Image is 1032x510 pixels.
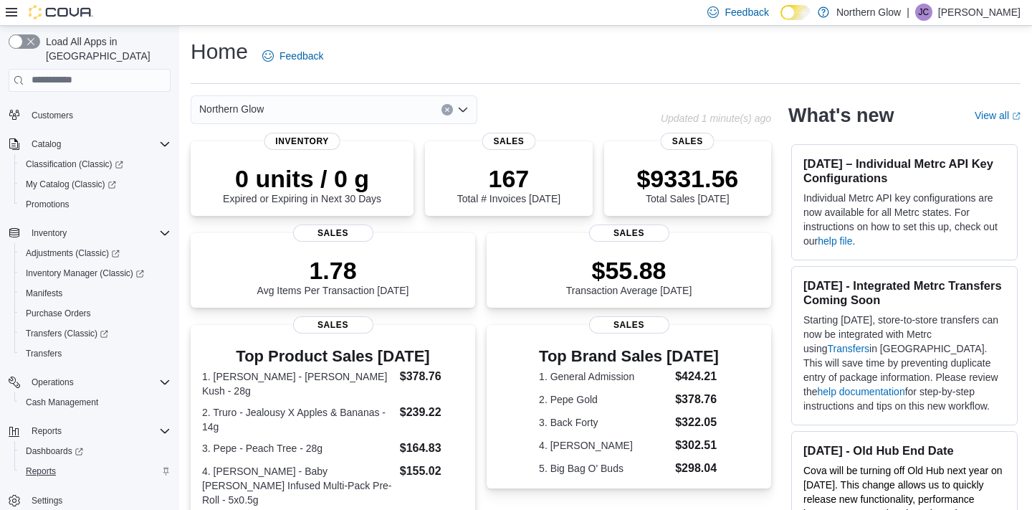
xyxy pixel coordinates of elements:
span: Customers [32,110,73,121]
span: Sales [293,225,373,242]
span: Manifests [20,285,171,302]
span: Transfers (Classic) [26,328,108,339]
span: Sales [293,316,373,334]
p: Starting [DATE], store-to-store transfers can now be integrated with Metrc using in [GEOGRAPHIC_D... [803,313,1005,413]
p: 167 [457,164,560,193]
span: Reports [26,466,56,477]
a: Adjustments (Classic) [20,245,125,262]
span: Adjustments (Classic) [20,245,171,262]
span: Sales [589,316,669,334]
span: Purchase Orders [26,308,91,319]
dt: 1. General Admission [539,369,669,384]
dd: $378.76 [675,391,719,408]
button: Operations [26,374,80,391]
dt: 3. Back Forty [539,415,669,430]
button: Purchase Orders [14,303,176,324]
span: Transfers [26,348,62,359]
button: Operations [3,372,176,392]
span: Settings [26,491,171,509]
p: | [907,4,909,21]
button: Open list of options [457,104,469,115]
button: Customers [3,105,176,126]
div: Expired or Expiring in Next 30 Days [223,164,381,204]
dt: 1. [PERSON_NAME] - [PERSON_NAME] Kush - 28g [202,369,394,398]
span: Catalog [32,138,61,150]
dd: $424.21 [675,368,719,385]
p: Individual Metrc API key configurations are now available for all Metrc states. For instructions ... [803,191,1005,248]
span: Feedback [279,49,323,63]
span: Sales [589,225,669,242]
button: Clear input [441,104,453,115]
dt: 5. Big Bag O' Buds [539,461,669,476]
dt: 2. Pepe Gold [539,392,669,407]
span: Load All Apps in [GEOGRAPHIC_DATA] [40,34,171,63]
span: Sales [482,133,535,150]
h3: [DATE] – Individual Metrc API Key Configurations [803,156,1005,185]
dd: $378.76 [400,368,464,385]
a: View allExternal link [975,110,1021,121]
p: $55.88 [566,256,692,285]
p: Northern Glow [836,4,901,21]
span: Adjustments (Classic) [26,247,120,259]
p: Updated 1 minute(s) ago [661,113,771,124]
dd: $164.83 [400,440,464,457]
dt: 2. Truro - Jealousy X Apples & Bananas - 14g [202,405,394,434]
div: Transaction Average [DATE] [566,256,692,296]
span: Classification (Classic) [26,159,123,170]
span: Dashboards [26,445,83,457]
button: Reports [26,422,67,440]
a: Inventory Manager (Classic) [14,263,176,283]
span: Sales [661,133,715,150]
a: Transfers [827,343,869,354]
h3: Top Product Sales [DATE] [202,348,464,365]
dt: 3. Pepe - Peach Tree - 28g [202,441,394,455]
span: My Catalog (Classic) [20,176,171,193]
span: Transfers (Classic) [20,325,171,342]
p: 0 units / 0 g [223,164,381,193]
span: Inventory [264,133,340,150]
button: Transfers [14,344,176,364]
a: Inventory Manager (Classic) [20,265,150,282]
span: Manifests [26,288,62,299]
dd: $155.02 [400,463,464,480]
button: Catalog [26,136,67,153]
a: My Catalog (Classic) [14,174,176,194]
dt: 4. [PERSON_NAME] - Baby [PERSON_NAME] Infused Multi-Pack Pre-Roll - 5x0.5g [202,464,394,507]
div: Avg Items Per Transaction [DATE] [257,256,409,296]
a: Customers [26,107,79,124]
span: Classification (Classic) [20,156,171,173]
dd: $239.22 [400,404,464,421]
p: [PERSON_NAME] [938,4,1021,21]
a: Promotions [20,196,75,213]
button: Reports [14,461,176,481]
a: help documentation [817,386,904,397]
span: Promotions [20,196,171,213]
button: Inventory [3,223,176,243]
span: Transfers [20,345,171,362]
div: Jesse Cettina [915,4,932,21]
dd: $322.05 [675,414,719,431]
a: My Catalog (Classic) [20,176,122,193]
button: Inventory [26,225,72,242]
span: Northern Glow [199,100,264,118]
span: Inventory [32,227,67,239]
span: Inventory [26,225,171,242]
a: Settings [26,492,68,509]
a: Transfers (Classic) [14,324,176,344]
h2: What's new [788,104,894,127]
span: Reports [26,422,171,440]
a: Transfers (Classic) [20,325,114,342]
dd: $302.51 [675,437,719,454]
div: Total # Invoices [DATE] [457,164,560,204]
h3: Top Brand Sales [DATE] [539,348,719,365]
a: Transfers [20,345,67,362]
dt: 4. [PERSON_NAME] [539,438,669,453]
h3: [DATE] - Old Hub End Date [803,443,1005,458]
span: Purchase Orders [20,305,171,322]
a: Manifests [20,285,68,302]
span: Reports [20,463,171,480]
span: Operations [32,377,74,388]
a: Purchase Orders [20,305,97,322]
button: Promotions [14,194,176,214]
p: $9331.56 [636,164,738,193]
